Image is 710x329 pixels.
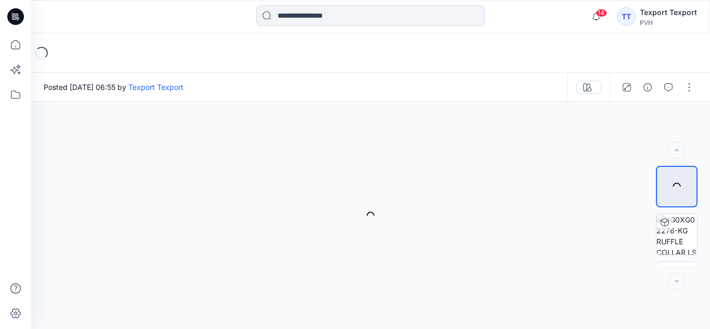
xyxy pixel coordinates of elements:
div: Texport Texport [640,6,697,19]
img: XG0XG02276-KG RUFFLE COLLAR LS CHECK DRESS-V01 MALTED MILK - GUQ [656,214,697,255]
button: Details [639,79,656,96]
span: 14 [596,9,607,17]
span: Posted [DATE] 06:55 by [44,82,183,93]
div: TT [617,7,636,26]
a: Texport Texport [128,83,183,91]
div: PVH [640,19,697,27]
